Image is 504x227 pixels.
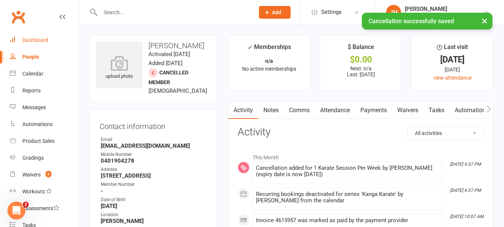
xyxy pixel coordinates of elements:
[256,165,439,178] div: Cancellation added for 1 Karate Session Per Week by [PERSON_NAME] (expiry date is now [DATE])
[96,42,210,50] h3: [PERSON_NAME]
[242,66,296,72] span: No active memberships
[450,102,494,119] a: Automations
[386,5,401,20] div: JH
[7,202,25,220] iframe: Intercom live chat
[23,202,29,208] span: 2
[321,4,342,21] span: Settings
[315,102,355,119] a: Attendance
[101,172,207,179] strong: [STREET_ADDRESS]
[22,104,46,110] div: Messages
[265,58,273,64] strong: n/a
[101,142,207,149] strong: [EMAIL_ADDRESS][DOMAIN_NAME]
[22,37,48,43] div: Dashboard
[238,150,484,162] li: This Month
[22,155,44,161] div: Gradings
[10,183,79,200] a: Workouts
[148,51,190,58] time: Activated [DATE]
[10,166,79,183] a: Waivers 3
[247,44,252,51] i: ✓
[101,181,207,188] div: Member Number
[247,42,291,56] div: Memberships
[101,136,207,143] div: Email
[22,54,39,60] div: People
[22,188,45,194] div: Workouts
[327,65,395,77] p: Next: n/a Last: [DATE]
[22,138,54,144] div: Product Sales
[433,75,472,81] a: view attendance
[405,6,483,12] div: [PERSON_NAME]
[418,56,486,64] div: [DATE]
[10,116,79,133] a: Automations
[101,188,207,194] strong: -
[256,217,439,224] div: Invoice 4615957 was marked as paid by the payment provider
[10,133,79,150] a: Product Sales
[10,32,79,49] a: Dashboard
[101,196,207,203] div: Date of Birth
[10,65,79,82] a: Calendar
[148,88,207,94] span: [DEMOGRAPHIC_DATA]
[10,82,79,99] a: Reports
[327,56,395,64] div: $0.00
[22,88,41,93] div: Reports
[22,121,53,127] div: Automations
[9,7,28,26] a: Clubworx
[272,9,281,15] span: Add
[101,203,207,209] strong: [DATE]
[10,99,79,116] a: Messages
[238,126,484,138] h3: Activity
[405,12,483,19] div: Emplify Karate Fitness Kickboxing
[101,157,207,164] strong: 0401904278
[450,162,481,167] i: [DATE] 4:37 PM
[258,102,284,119] a: Notes
[478,13,491,29] button: ×
[22,71,43,77] div: Calendar
[10,200,79,217] a: Assessments
[259,6,291,19] button: Add
[392,102,423,119] a: Waivers
[96,56,143,80] div: upload photo
[101,218,207,224] strong: [PERSON_NAME]
[228,102,258,119] a: Activity
[437,42,468,56] div: Last visit
[450,214,483,219] i: [DATE] 10:07 AM
[362,13,492,30] div: Cancellation successfully saved
[256,191,439,204] div: Recurring bookings deactivated for series 'Kanga Karate' by [PERSON_NAME] from the calendar
[348,42,374,56] div: $ Balance
[418,65,486,74] div: [DATE]
[284,102,315,119] a: Comms
[148,70,188,85] span: Cancelled member
[100,119,207,131] h3: Contact information
[10,49,79,65] a: People
[10,150,79,166] a: Gradings
[101,166,207,173] div: Address
[101,151,207,158] div: Mobile Number
[101,211,207,218] div: Location
[450,188,481,193] i: [DATE] 4:37 PM
[22,205,59,211] div: Assessments
[98,7,249,18] input: Search...
[355,102,392,119] a: Payments
[423,102,450,119] a: Tasks
[46,171,51,177] span: 3
[22,172,41,178] div: Waivers
[148,60,182,67] time: Added [DATE]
